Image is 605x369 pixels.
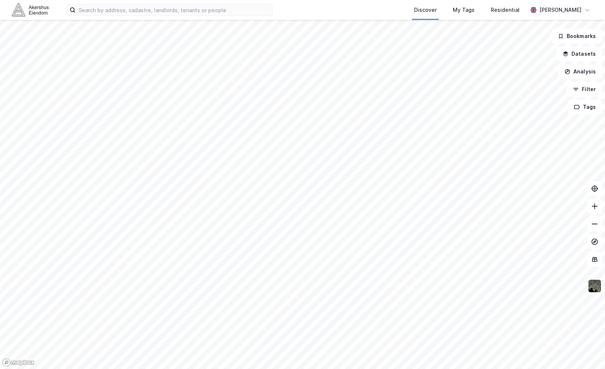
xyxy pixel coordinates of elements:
[568,334,605,369] div: Kontrollprogram for chat
[568,100,602,114] button: Tags
[453,6,475,14] div: My Tags
[414,6,437,14] div: Discover
[2,358,35,367] a: Mapbox homepage
[552,29,602,44] button: Bookmarks
[76,4,272,15] input: Search by address, cadastre, landlords, tenants or people
[568,334,605,369] iframe: Chat Widget
[556,46,602,61] button: Datasets
[491,6,520,14] div: Residential
[12,3,49,16] img: akershus-eiendom-logo.9091f326c980b4bce74ccdd9f866810c.svg
[588,279,602,293] img: 9k=
[539,6,581,14] div: [PERSON_NAME]
[567,82,602,97] button: Filter
[558,64,602,79] button: Analysis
